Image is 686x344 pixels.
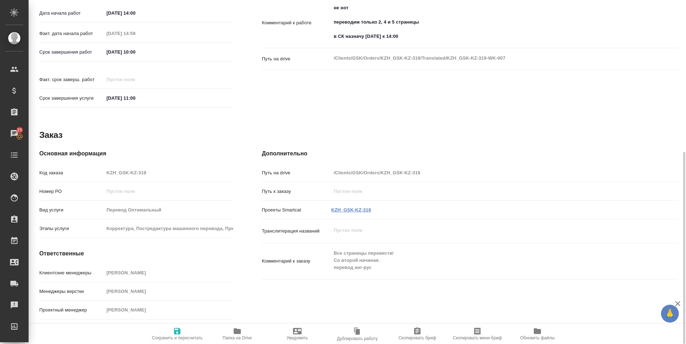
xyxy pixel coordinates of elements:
[447,324,507,344] button: Скопировать мини-бриф
[39,49,104,56] p: Срок завершения работ
[104,286,233,296] input: Пустое поле
[287,335,308,340] span: Уведомить
[387,324,447,344] button: Скопировать бриф
[331,186,643,196] input: Пустое поле
[520,335,555,340] span: Обновить файлы
[104,47,166,57] input: ✎ Введи что-нибудь
[507,324,567,344] button: Обновить файлы
[104,268,233,278] input: Пустое поле
[327,324,387,344] button: Дублировать работу
[39,306,104,314] p: Проектный менеджер
[262,19,331,26] p: Комментарий к работе
[331,52,643,64] textarea: /Clients/GSK/Orders/KZH_GSK-KZ-319/Translated/KZH_GSK-KZ-319-WK-007
[39,249,233,258] h4: Ответственные
[262,258,331,265] p: Комментарий к заказу
[262,188,331,195] p: Путь к заказу
[331,207,371,213] a: KZH_GSK-KZ-319
[39,225,104,232] p: Этапы услуги
[104,168,233,178] input: Пустое поле
[331,247,643,274] textarea: Все страницы перевести/ Со второй начиная. перевод анг-рус
[104,8,166,18] input: ✎ Введи что-нибудь
[152,335,203,340] span: Сохранить и пересчитать
[13,126,26,134] span: 25
[104,223,233,234] input: Пустое поле
[331,2,643,43] textarea: не нот переводим только 2, 4 и 5 страницы в СК назначу [DATE] к 14:00
[39,129,63,141] h2: Заказ
[147,324,207,344] button: Сохранить и пересчитать
[39,149,233,158] h4: Основная информация
[262,149,678,158] h4: Дополнительно
[262,228,331,235] p: Транслитерация названий
[39,169,104,176] p: Код заказа
[104,28,166,39] input: Пустое поле
[661,305,679,323] button: 🙏
[39,288,104,295] p: Менеджеры верстки
[39,95,104,102] p: Срок завершения услуги
[39,30,104,37] p: Факт. дата начала работ
[2,125,27,143] a: 25
[262,55,331,63] p: Путь на drive
[104,186,233,196] input: Пустое поле
[39,10,104,17] p: Дата начала работ
[267,324,327,344] button: Уведомить
[39,76,104,83] p: Факт. срок заверш. работ
[664,306,676,321] span: 🙏
[262,169,331,176] p: Путь на drive
[39,269,104,276] p: Клиентские менеджеры
[207,324,267,344] button: Папка на Drive
[104,74,166,85] input: Пустое поле
[331,168,643,178] input: Пустое поле
[337,336,378,341] span: Дублировать работу
[104,205,233,215] input: Пустое поле
[39,188,104,195] p: Номер РО
[262,206,331,214] p: Проекты Smartcat
[39,206,104,214] p: Вид услуги
[223,335,252,340] span: Папка на Drive
[453,335,502,340] span: Скопировать мини-бриф
[104,305,233,315] input: Пустое поле
[104,93,166,103] input: ✎ Введи что-нибудь
[398,335,436,340] span: Скопировать бриф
